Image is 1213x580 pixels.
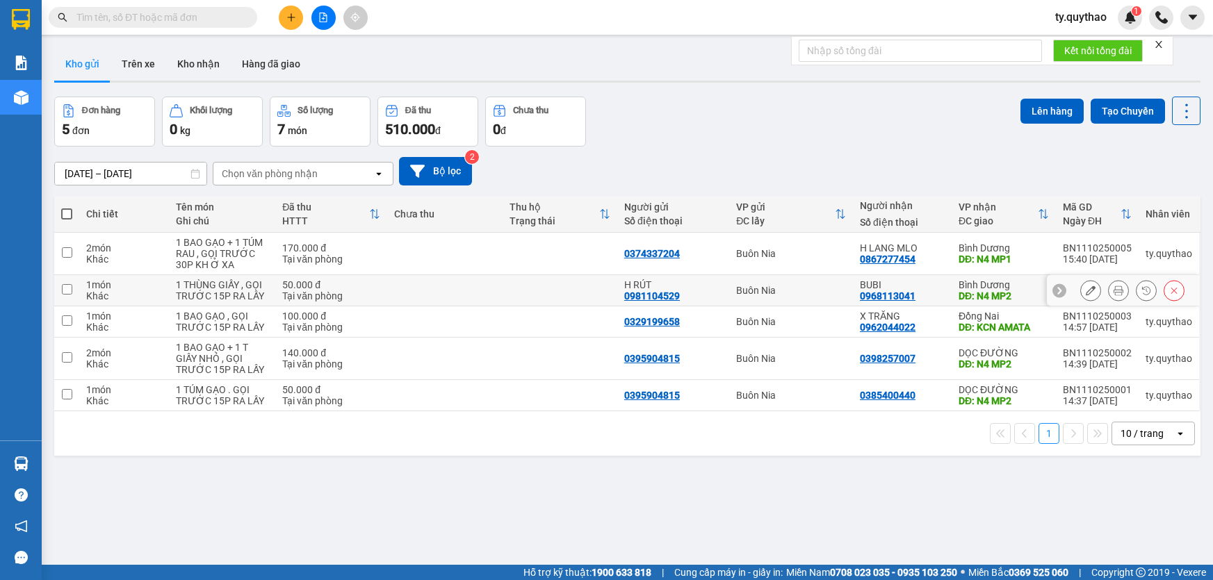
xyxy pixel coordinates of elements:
[385,121,435,138] span: 510.000
[1080,280,1101,301] div: Sửa đơn hàng
[86,242,162,254] div: 2 món
[86,322,162,333] div: Khác
[1154,40,1164,49] span: close
[1009,567,1068,578] strong: 0369 525 060
[282,242,380,254] div: 170.000 đ
[959,242,1049,254] div: Bình Dương
[736,285,846,296] div: Buôn Nia
[1063,310,1132,322] div: BN1110250003
[799,40,1042,62] input: Nhập số tổng đài
[282,322,380,333] div: Tại văn phòng
[500,125,506,136] span: đ
[86,347,162,358] div: 2 món
[961,570,965,575] span: ⚪️
[860,279,945,290] div: BUBI
[1044,8,1118,26] span: ty.quythao
[435,125,441,136] span: đ
[176,237,268,270] div: 1 BAO GẠO + 1 TÚM RAU , GỌI TRƯỚC 30P KH Ở XA
[1146,248,1192,259] div: ty.quythao
[1146,316,1192,327] div: ty.quythao
[1121,426,1164,440] div: 10 / trang
[959,384,1049,395] div: DỌC ĐƯỜNG
[1064,43,1132,58] span: Kết nối tổng đài
[736,353,846,364] div: Buôn Nia
[624,279,722,290] div: H RÚT
[952,196,1056,233] th: Toggle SortBy
[282,215,369,226] div: HTTT
[729,196,853,233] th: Toggle SortBy
[55,163,206,185] input: Select a date range.
[282,254,380,265] div: Tại văn phòng
[86,254,162,265] div: Khác
[170,121,177,138] span: 0
[510,215,599,226] div: Trạng thái
[959,201,1038,213] div: VP nhận
[1175,428,1186,439] svg: open
[860,200,945,211] div: Người nhận
[15,551,28,564] span: message
[1146,390,1192,401] div: ty.quythao
[624,390,680,401] div: 0395904815
[1146,353,1192,364] div: ty.quythao
[62,121,70,138] span: 5
[373,168,384,179] svg: open
[1063,242,1132,254] div: BN1110250005
[959,254,1049,265] div: DĐ: N4 MP1
[959,279,1049,290] div: Bình Dương
[231,47,311,81] button: Hàng đã giao
[176,215,268,226] div: Ghi chú
[959,347,1049,358] div: DỌC ĐƯỜNG
[162,97,263,147] button: Khối lượng0kg
[624,316,680,327] div: 0329199658
[959,310,1049,322] div: Đồng Nai
[959,290,1049,301] div: DĐ: N4 MP2
[513,106,548,115] div: Chưa thu
[1132,6,1141,16] sup: 1
[1079,565,1081,580] span: |
[86,358,162,370] div: Khác
[1146,208,1192,219] div: Nhân viên
[736,201,835,213] div: VP gửi
[503,196,617,233] th: Toggle SortBy
[860,290,915,301] div: 0968113041
[86,208,162,219] div: Chi tiết
[523,565,651,580] span: Hỗ trợ kỹ thuật:
[288,125,307,136] span: món
[277,121,285,138] span: 7
[736,215,835,226] div: ĐC lấy
[282,395,380,406] div: Tại văn phòng
[166,47,231,81] button: Kho nhận
[311,6,336,30] button: file-add
[465,150,479,164] sup: 2
[286,13,296,22] span: plus
[15,520,28,533] span: notification
[270,97,371,147] button: Số lượng7món
[86,279,162,290] div: 1 món
[14,456,29,471] img: warehouse-icon
[14,56,29,70] img: solution-icon
[786,565,957,580] span: Miền Nam
[15,488,28,502] span: question-circle
[1155,11,1168,24] img: phone-icon
[111,47,166,81] button: Trên xe
[860,322,915,333] div: 0962044022
[176,384,268,406] div: 1 TÚM GẠO . GỌI TRƯỚC 15P RA LẤY
[959,358,1049,370] div: DĐ: N4 MP2
[86,290,162,301] div: Khác
[86,395,162,406] div: Khác
[222,167,318,181] div: Chọn văn phòng nhận
[1063,395,1132,406] div: 14:37 [DATE]
[282,384,380,395] div: 50.000 đ
[405,106,431,115] div: Đã thu
[176,342,268,375] div: 1 BAO GẠO + 1 T GIẤY NHỎ , GỌI TRƯỚC 15P RA LẤY
[736,390,846,401] div: Buôn Nia
[58,13,67,22] span: search
[190,106,232,115] div: Khối lượng
[279,6,303,30] button: plus
[485,97,586,147] button: Chưa thu0đ
[12,9,30,30] img: logo-vxr
[959,395,1049,406] div: DĐ: N4 MP2
[624,248,680,259] div: 0374337204
[275,196,387,233] th: Toggle SortBy
[282,358,380,370] div: Tại văn phòng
